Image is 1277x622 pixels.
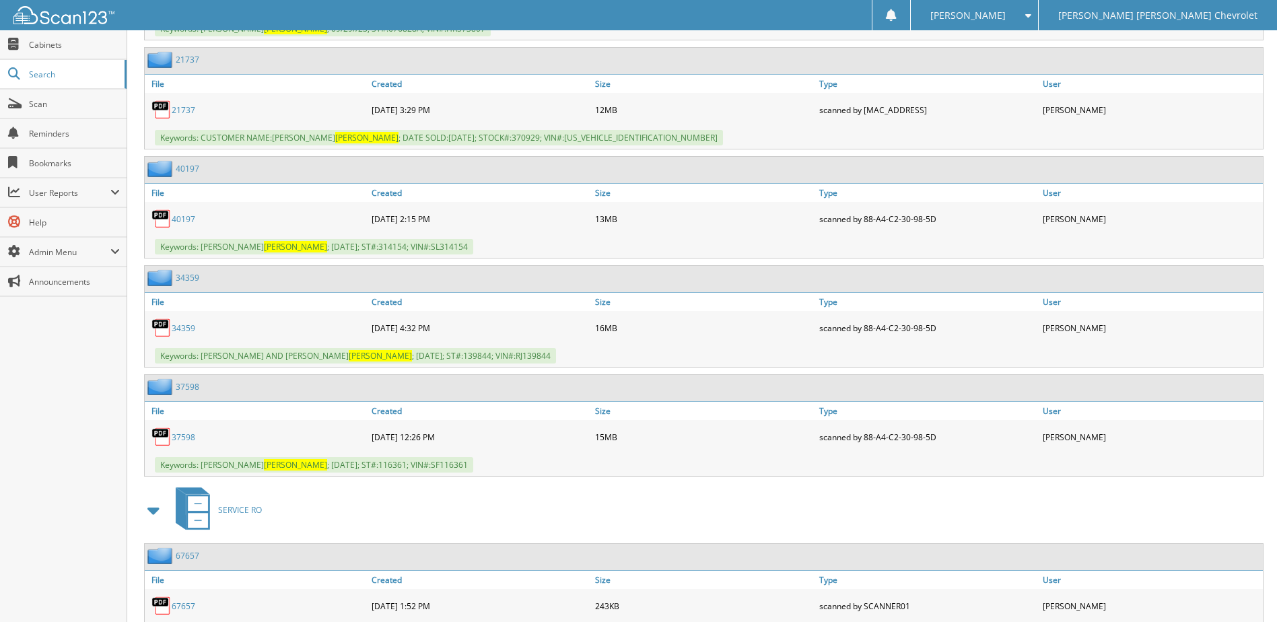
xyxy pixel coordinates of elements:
img: PDF.png [151,318,172,338]
a: Size [592,293,815,311]
div: [PERSON_NAME] [1039,592,1263,619]
div: 243KB [592,592,815,619]
a: Size [592,402,815,420]
img: scan123-logo-white.svg [13,6,114,24]
img: PDF.png [151,596,172,616]
div: 12MB [592,96,815,123]
img: PDF.png [151,100,172,120]
a: User [1039,293,1263,311]
span: Admin Menu [29,246,110,258]
div: scanned by 88-A4-C2-30-98-5D [816,205,1039,232]
a: 37598 [176,381,199,392]
div: [PERSON_NAME] [1039,96,1263,123]
div: scanned by [MAC_ADDRESS] [816,96,1039,123]
span: Cabinets [29,39,120,50]
a: File [145,293,368,311]
img: PDF.png [151,209,172,229]
span: User Reports [29,187,110,199]
img: folder2.png [147,51,176,68]
img: folder2.png [147,160,176,177]
div: [PERSON_NAME] [1039,314,1263,341]
a: Type [816,571,1039,589]
a: Created [368,293,592,311]
a: 40197 [176,163,199,174]
a: 40197 [172,213,195,225]
div: [PERSON_NAME] [1039,205,1263,232]
a: File [145,571,368,589]
div: [DATE] 2:15 PM [368,205,592,232]
div: [DATE] 4:32 PM [368,314,592,341]
a: Size [592,75,815,93]
span: Bookmarks [29,158,120,169]
a: 34359 [172,322,195,334]
a: Created [368,402,592,420]
span: [PERSON_NAME] [930,11,1006,20]
span: Help [29,217,120,228]
span: [PERSON_NAME] [264,241,327,252]
span: Keywords: [PERSON_NAME] ; [DATE]; ST#:314154; VIN#:SL314154 [155,239,473,254]
span: [PERSON_NAME] [335,132,399,143]
span: SERVICE RO [218,504,262,516]
iframe: Chat Widget [1210,557,1277,622]
img: folder2.png [147,547,176,564]
a: User [1039,571,1263,589]
a: 21737 [176,54,199,65]
div: 13MB [592,205,815,232]
a: SERVICE RO [168,483,262,537]
div: 15MB [592,423,815,450]
a: Size [592,571,815,589]
a: Size [592,184,815,202]
a: User [1039,402,1263,420]
img: folder2.png [147,269,176,286]
a: User [1039,184,1263,202]
a: 21737 [172,104,195,116]
div: [DATE] 1:52 PM [368,592,592,619]
a: Created [368,184,592,202]
span: Keywords: [PERSON_NAME] ; [DATE]; ST#:116361; VIN#:SF116361 [155,457,473,473]
span: Search [29,69,118,80]
div: [DATE] 3:29 PM [368,96,592,123]
a: 67657 [176,550,199,561]
div: scanned by 88-A4-C2-30-98-5D [816,423,1039,450]
a: Created [368,571,592,589]
span: Keywords: CUSTOMER NAME:[PERSON_NAME] ; DATE SOLD:[DATE]; STOCK#:370929; VIN#:[US_VEHICLE_IDENTIF... [155,130,723,145]
a: Created [368,75,592,93]
span: [PERSON_NAME] [PERSON_NAME] Chevrolet [1058,11,1257,20]
a: Type [816,402,1039,420]
a: File [145,402,368,420]
div: 16MB [592,314,815,341]
img: PDF.png [151,427,172,447]
a: Type [816,184,1039,202]
a: 34359 [176,272,199,283]
a: Type [816,293,1039,311]
div: [PERSON_NAME] [1039,423,1263,450]
span: Scan [29,98,120,110]
a: File [145,75,368,93]
a: Type [816,75,1039,93]
div: scanned by SCANNER01 [816,592,1039,619]
span: [PERSON_NAME] [349,350,412,361]
span: Keywords: [PERSON_NAME] AND [PERSON_NAME] ; [DATE]; ST#:139844; VIN#:RJ139844 [155,348,556,364]
a: 37598 [172,431,195,443]
a: User [1039,75,1263,93]
span: Reminders [29,128,120,139]
span: [PERSON_NAME] [264,459,327,471]
div: [DATE] 12:26 PM [368,423,592,450]
div: scanned by 88-A4-C2-30-98-5D [816,314,1039,341]
img: folder2.png [147,378,176,395]
a: 67657 [172,600,195,612]
a: File [145,184,368,202]
span: Announcements [29,276,120,287]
